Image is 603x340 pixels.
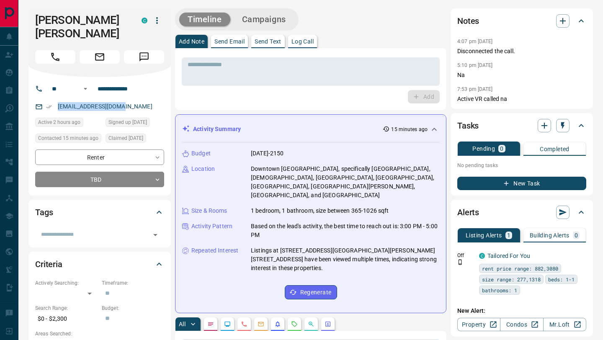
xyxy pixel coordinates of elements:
[457,202,586,222] div: Alerts
[274,321,281,327] svg: Listing Alerts
[482,275,541,283] span: size range: 277,1318
[35,118,101,129] div: Mon Aug 18 2025
[457,307,586,315] p: New Alert:
[106,118,164,129] div: Sat Feb 22 2025
[457,86,493,92] p: 7:53 pm [DATE]
[575,232,578,238] p: 0
[472,146,495,152] p: Pending
[530,232,569,238] p: Building Alerts
[35,258,62,271] h2: Criteria
[457,95,586,103] p: Active VR called na
[457,11,586,31] div: Notes
[35,330,164,337] p: Areas Searched:
[457,71,586,80] p: Na
[543,318,586,331] a: Mr.Loft
[487,252,530,259] a: Tailored For You
[108,118,147,126] span: Signed up [DATE]
[142,18,147,23] div: condos.ca
[38,118,80,126] span: Active 2 hours ago
[457,252,474,259] p: Off
[224,321,231,327] svg: Lead Browsing Activity
[108,134,143,142] span: Claimed [DATE]
[191,246,238,255] p: Repeated Interest
[482,264,558,273] span: rent price range: 882,3080
[179,39,204,44] p: Add Note
[251,149,283,158] p: [DATE]-2150
[457,119,479,132] h2: Tasks
[457,62,493,68] p: 5:10 pm [DATE]
[35,202,164,222] div: Tags
[106,134,164,145] div: Mon Mar 10 2025
[291,39,314,44] p: Log Call
[214,39,245,44] p: Send Email
[457,318,500,331] a: Property
[291,321,298,327] svg: Requests
[35,134,101,145] div: Mon Aug 18 2025
[35,13,129,40] h1: [PERSON_NAME] [PERSON_NAME]
[500,318,543,331] a: Condos
[500,146,503,152] p: 0
[80,84,90,94] button: Open
[482,286,517,294] span: bathrooms: 1
[251,206,389,215] p: 1 bedroom, 1 bathroom, size between 365-1026 sqft
[251,165,439,200] p: Downtown [GEOGRAPHIC_DATA], specifically [GEOGRAPHIC_DATA], [DEMOGRAPHIC_DATA], [GEOGRAPHIC_DATA]...
[35,304,98,312] p: Search Range:
[391,126,428,133] p: 15 minutes ago
[457,259,463,265] svg: Push Notification Only
[191,165,215,173] p: Location
[457,159,586,172] p: No pending tasks
[38,134,98,142] span: Contacted 15 minutes ago
[80,50,120,64] span: Email
[457,116,586,136] div: Tasks
[548,275,575,283] span: beds: 1-1
[35,172,164,187] div: TBD
[308,321,314,327] svg: Opportunities
[46,104,52,110] svg: Email Verified
[540,146,569,152] p: Completed
[251,222,439,240] p: Based on the lead's activity, the best time to reach out is: 3:00 PM - 5:00 PM
[457,47,586,56] p: Disconnected the call.
[58,103,152,110] a: [EMAIL_ADDRESS][DOMAIN_NAME]
[35,50,75,64] span: Call
[479,253,485,259] div: condos.ca
[466,232,502,238] p: Listing Alerts
[149,229,161,241] button: Open
[193,125,241,134] p: Activity Summary
[35,149,164,165] div: Renter
[191,206,227,215] p: Size & Rooms
[285,285,337,299] button: Regenerate
[102,304,164,312] p: Budget:
[179,13,230,26] button: Timeline
[191,149,211,158] p: Budget
[207,321,214,327] svg: Notes
[35,312,98,326] p: $0 - $2,300
[325,321,331,327] svg: Agent Actions
[507,232,510,238] p: 1
[179,321,186,327] p: All
[255,39,281,44] p: Send Text
[251,246,439,273] p: Listings at [STREET_ADDRESS][GEOGRAPHIC_DATA][PERSON_NAME][STREET_ADDRESS] have been viewed multi...
[35,206,53,219] h2: Tags
[457,206,479,219] h2: Alerts
[35,254,164,274] div: Criteria
[182,121,439,137] div: Activity Summary15 minutes ago
[241,321,247,327] svg: Calls
[124,50,164,64] span: Message
[258,321,264,327] svg: Emails
[234,13,294,26] button: Campaigns
[35,279,98,287] p: Actively Searching:
[102,279,164,287] p: Timeframe:
[191,222,232,231] p: Activity Pattern
[457,39,493,44] p: 4:07 pm [DATE]
[457,14,479,28] h2: Notes
[457,177,586,190] button: New Task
